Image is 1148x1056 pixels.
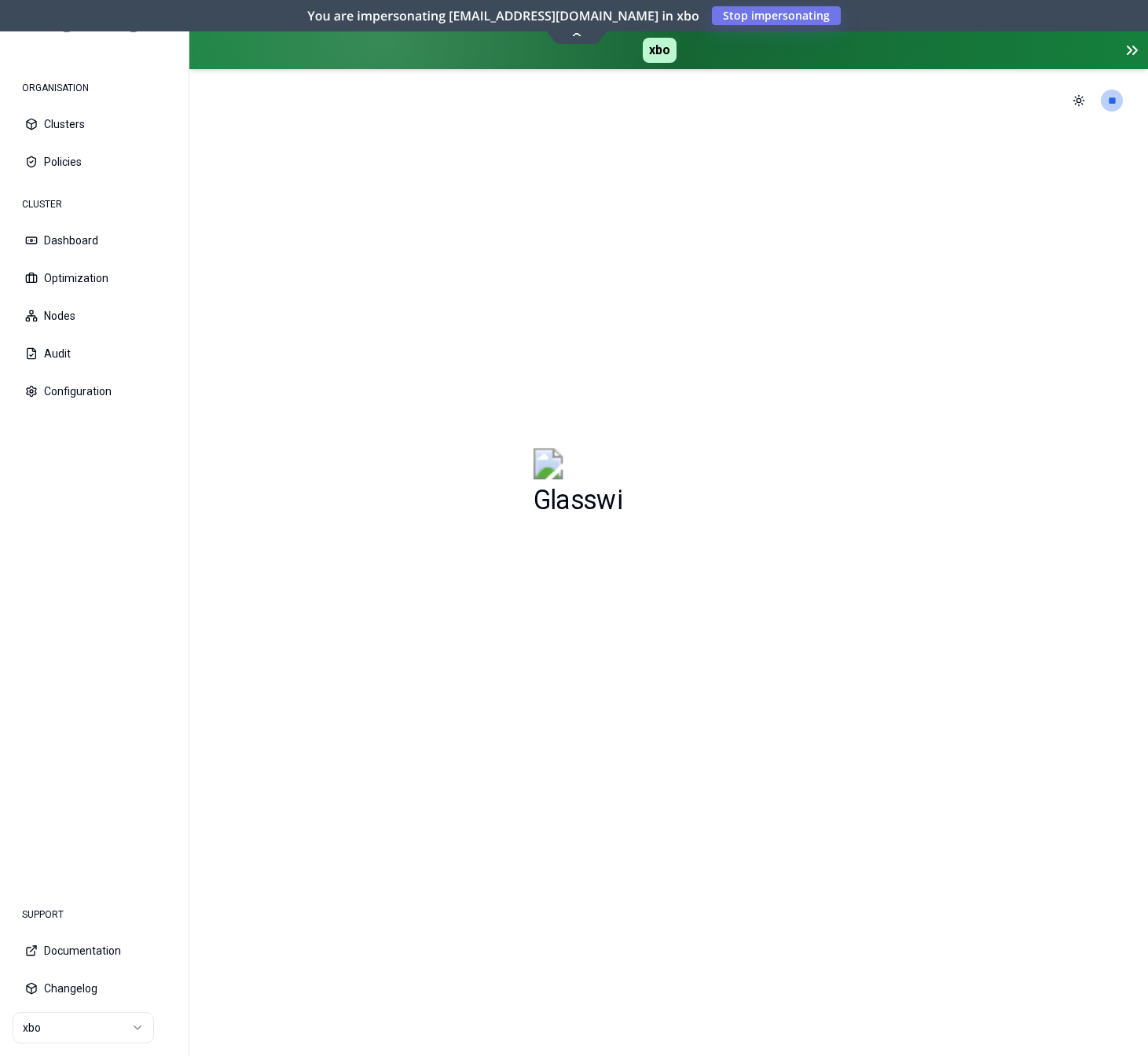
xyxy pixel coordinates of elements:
[643,38,677,63] span: xbo
[13,374,176,409] button: Configuration
[13,933,176,968] button: Documentation
[13,299,176,333] button: Nodes
[13,899,176,930] div: SUPPORT
[13,971,176,1006] button: Changelog
[13,261,176,295] button: Optimization
[13,189,176,220] div: CLUSTER
[13,145,176,179] button: Policies
[13,223,176,258] button: Dashboard
[13,336,176,371] button: Audit
[13,72,176,104] div: ORGANISATION
[13,107,176,141] button: Clusters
